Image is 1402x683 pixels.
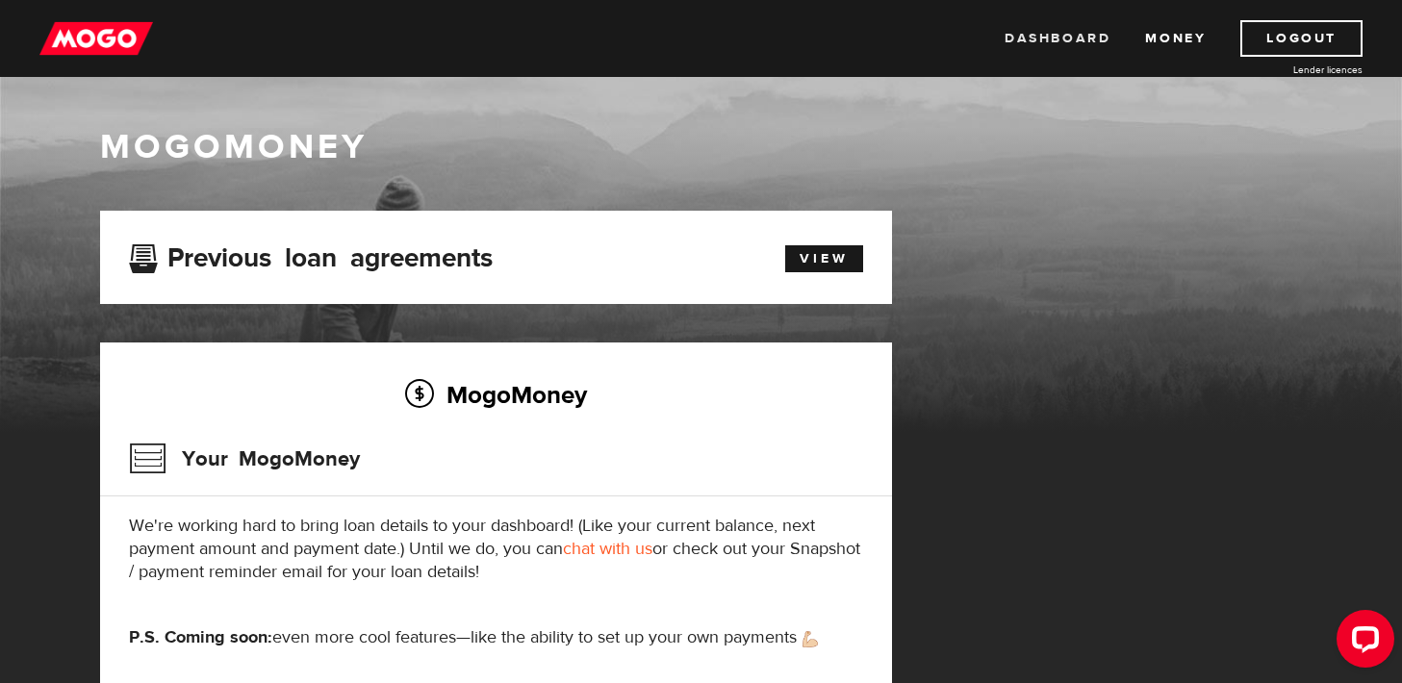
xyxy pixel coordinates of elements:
a: Money [1145,20,1206,57]
a: View [785,245,863,272]
a: chat with us [563,538,652,560]
img: strong arm emoji [803,631,818,647]
p: We're working hard to bring loan details to your dashboard! (Like your current balance, next paym... [129,515,863,584]
h1: MogoMoney [100,127,1303,167]
img: mogo_logo-11ee424be714fa7cbb0f0f49df9e16ec.png [39,20,153,57]
a: Logout [1240,20,1363,57]
a: Dashboard [1005,20,1110,57]
strong: P.S. Coming soon: [129,626,272,648]
iframe: LiveChat chat widget [1321,602,1402,683]
p: even more cool features—like the ability to set up your own payments [129,626,863,649]
h3: Your MogoMoney [129,434,360,484]
h3: Previous loan agreements [129,242,493,267]
h2: MogoMoney [129,374,863,415]
a: Lender licences [1218,63,1363,77]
